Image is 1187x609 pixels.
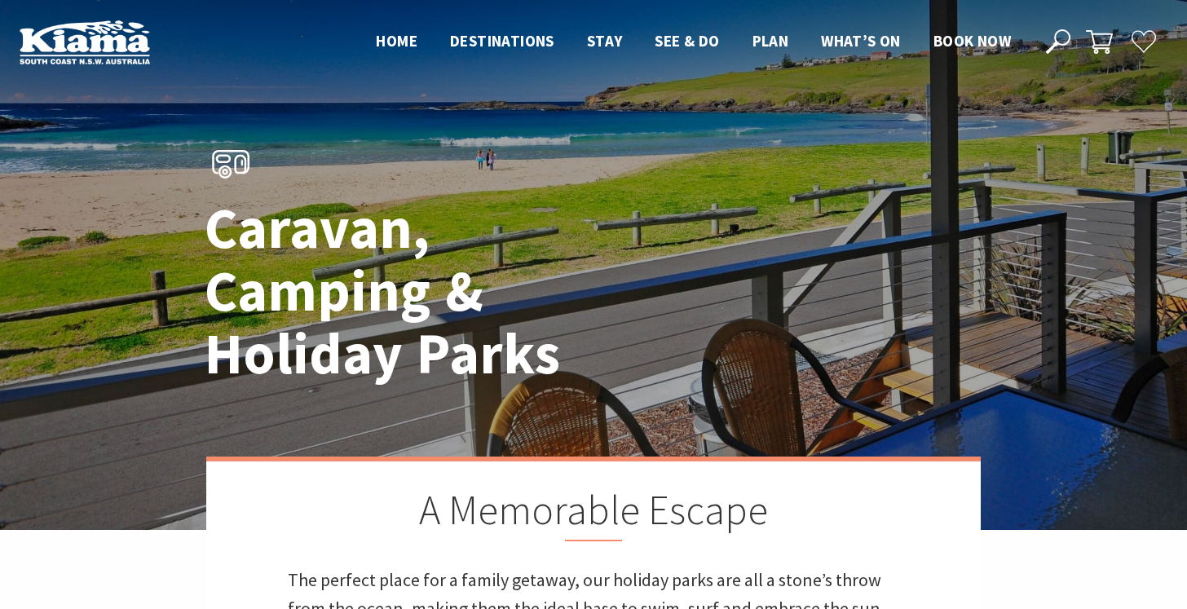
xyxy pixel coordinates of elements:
[20,20,150,64] img: Kiama Logo
[205,197,665,386] h1: Caravan, Camping & Holiday Parks
[376,31,417,51] span: Home
[752,31,789,51] span: Plan
[450,31,554,51] span: Destinations
[933,31,1011,51] span: Book now
[821,31,901,51] span: What’s On
[360,29,1027,55] nav: Main Menu
[655,31,719,51] span: See & Do
[587,31,623,51] span: Stay
[288,486,899,541] h2: A Memorable Escape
